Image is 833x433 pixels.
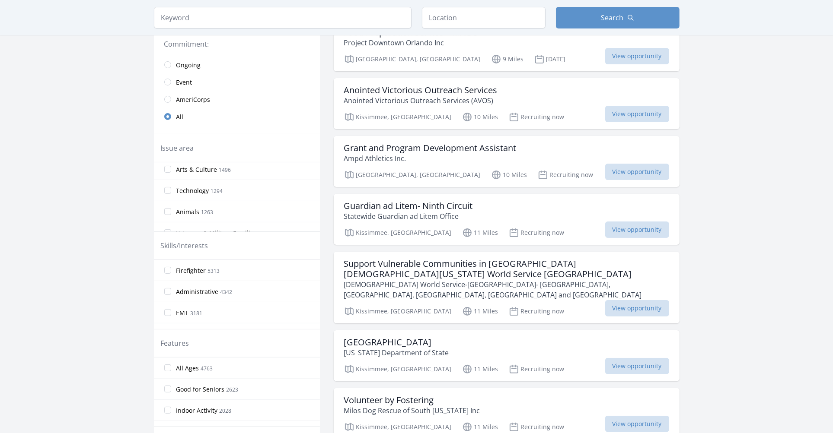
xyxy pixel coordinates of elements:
[605,164,669,180] span: View opportunity
[259,230,271,237] span: 1199
[164,407,171,414] input: Indoor Activity 2028
[462,306,498,316] p: 11 Miles
[334,194,680,245] a: Guardian ad Litem- Ninth Circuit Statewide Guardian ad Litem Office Kissimmee, [GEOGRAPHIC_DATA] ...
[534,54,566,64] p: [DATE]
[176,266,206,275] span: Firefighter
[164,309,171,316] input: EMT 3181
[154,108,320,125] a: All
[176,78,192,87] span: Event
[344,143,517,153] h3: Grant and Program Development Assistant
[334,78,680,129] a: Anointed Victorious Outreach Services Anointed Victorious Outreach Services (AVOS) Kissimmee, [GE...
[344,405,480,416] p: Milos Dog Rescue of South [US_STATE] Inc
[176,186,209,195] span: Technology
[509,422,565,432] p: Recruiting now
[462,364,498,374] p: 11 Miles
[201,365,213,372] span: 4763
[176,406,218,415] span: Indoor Activity
[344,170,481,180] p: [GEOGRAPHIC_DATA], [GEOGRAPHIC_DATA]
[422,7,546,28] input: Location
[176,113,184,121] span: All
[509,306,565,316] p: Recruiting now
[154,7,412,28] input: Keyword
[201,209,214,216] span: 1263
[219,166,231,174] span: 1496
[344,259,669,279] h3: Support Vulnerable Communities in [GEOGRAPHIC_DATA][DEMOGRAPHIC_DATA][US_STATE] World Service [GE...
[605,221,669,238] span: View opportunity
[344,153,517,164] p: Ampd Athletics Inc.
[605,106,669,122] span: View opportunity
[227,386,239,393] span: 2623
[161,143,194,153] legend: Issue area
[334,136,680,187] a: Grant and Program Development Assistant Ampd Athletics Inc. [GEOGRAPHIC_DATA], [GEOGRAPHIC_DATA] ...
[344,395,480,405] h3: Volunteer by Fostering
[344,422,452,432] p: Kissimmee, [GEOGRAPHIC_DATA]
[344,85,498,95] h3: Anointed Victorious Outreach Services
[344,112,452,122] p: Kissimmee, [GEOGRAPHIC_DATA]
[344,228,452,238] p: Kissimmee, [GEOGRAPHIC_DATA]
[344,279,669,300] p: [DEMOGRAPHIC_DATA] World Service-[GEOGRAPHIC_DATA]- [GEOGRAPHIC_DATA], [GEOGRAPHIC_DATA], [GEOGRA...
[164,267,171,274] input: Firefighter 5313
[176,208,200,216] span: Animals
[509,364,565,374] p: Recruiting now
[164,288,171,295] input: Administrative 4342
[334,330,680,381] a: [GEOGRAPHIC_DATA] [US_STATE] Department of State Kissimmee, [GEOGRAPHIC_DATA] 11 Miles Recruiting...
[462,112,498,122] p: 10 Miles
[211,187,223,195] span: 1294
[491,170,527,180] p: 10 Miles
[334,12,680,71] a: New! Food Preparation Service – MAGO Project Downtown Orlando Inc [GEOGRAPHIC_DATA], [GEOGRAPHIC_...
[344,364,452,374] p: Kissimmee, [GEOGRAPHIC_DATA]
[191,310,203,317] span: 3181
[176,288,219,296] span: Administrative
[154,56,320,73] a: Ongoing
[220,288,233,296] span: 4342
[344,95,498,106] p: Anointed Victorious Outreach Services (AVOS)
[509,228,565,238] p: Recruiting now
[344,54,481,64] p: [GEOGRAPHIC_DATA], [GEOGRAPHIC_DATA]
[605,48,669,64] span: View opportunity
[344,306,452,316] p: Kissimmee, [GEOGRAPHIC_DATA]
[491,54,524,64] p: 9 Miles
[605,300,669,316] span: View opportunity
[176,385,225,394] span: Good for Seniors
[344,337,449,348] h3: [GEOGRAPHIC_DATA]
[164,187,171,194] input: Technology 1294
[164,39,310,49] legend: Commitment:
[161,338,189,348] legend: Features
[161,240,208,251] legend: Skills/Interests
[556,7,680,28] button: Search
[605,358,669,374] span: View opportunity
[538,170,594,180] p: Recruiting now
[164,386,171,392] input: Good for Seniors 2623
[344,201,473,211] h3: Guardian ad Litem- Ninth Circuit
[164,229,171,236] input: Veterans & Military Families 1199
[344,348,449,358] p: [US_STATE] Department of State
[220,407,232,414] span: 2028
[601,13,624,23] span: Search
[176,309,189,317] span: EMT
[164,208,171,215] input: Animals 1263
[154,73,320,91] a: Event
[605,416,669,432] span: View opportunity
[176,229,257,237] span: Veterans & Military Families
[164,364,171,371] input: All Ages 4763
[176,364,199,373] span: All Ages
[176,95,211,104] span: AmeriCorps
[164,166,171,173] input: Arts & Culture 1496
[344,38,479,48] p: Project Downtown Orlando Inc
[509,112,565,122] p: Recruiting now
[462,228,498,238] p: 11 Miles
[334,252,680,323] a: Support Vulnerable Communities in [GEOGRAPHIC_DATA][DEMOGRAPHIC_DATA][US_STATE] World Service [GE...
[462,422,498,432] p: 11 Miles
[154,91,320,108] a: AmeriCorps
[208,267,220,275] span: 5313
[176,165,217,174] span: Arts & Culture
[176,61,201,70] span: Ongoing
[344,211,473,221] p: Statewide Guardian ad Litem Office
